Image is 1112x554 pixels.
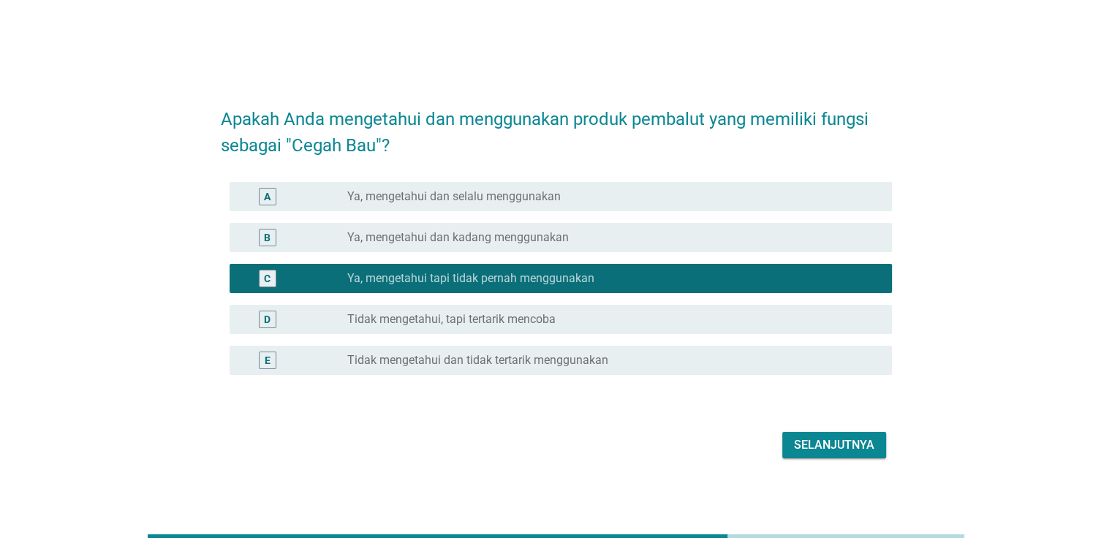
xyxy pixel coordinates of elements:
div: E [265,353,271,368]
div: Selanjutnya [794,436,874,454]
label: Ya, mengetahui dan selalu menggunakan [347,189,561,204]
div: C [264,271,271,287]
label: Tidak mengetahui, tapi tertarik mencoba [347,312,556,327]
div: B [264,230,271,246]
div: A [264,189,271,205]
label: Ya, mengetahui tapi tidak pernah menggunakan [347,271,594,286]
button: Selanjutnya [782,432,886,458]
label: Tidak mengetahui dan tidak tertarik menggunakan [347,353,608,368]
label: Ya, mengetahui dan kadang menggunakan [347,230,569,245]
h2: Apakah Anda mengetahui dan menggunakan produk pembalut yang memiliki fungsi sebagai "Cegah Bau"? [221,91,892,159]
div: D [264,312,271,327]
